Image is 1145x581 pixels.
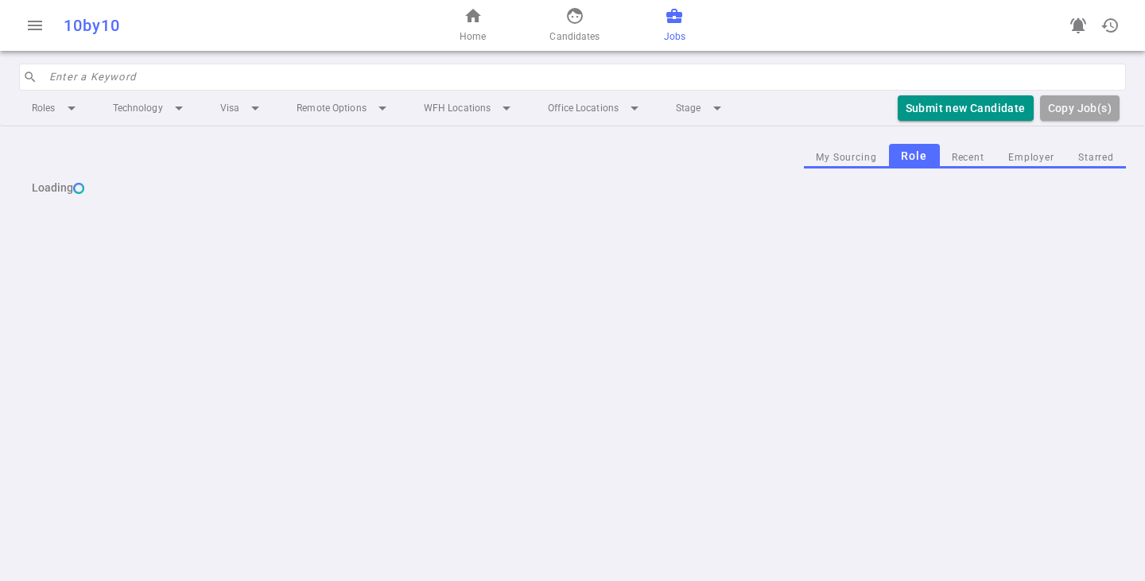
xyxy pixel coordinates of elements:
[664,29,685,45] span: Jobs
[664,6,685,45] a: Jobs
[804,147,889,168] button: My Sourcing
[663,94,739,122] li: Stage
[411,94,529,122] li: WFH Locations
[19,168,1126,207] div: Loading
[898,95,1034,122] button: Submit new Candidate
[464,6,483,25] span: home
[1069,16,1088,35] span: notifications_active
[73,183,84,194] img: loading...
[1094,10,1126,41] button: Open history
[1066,147,1126,168] button: Starred
[1062,10,1094,41] a: Go to see announcements
[208,94,278,122] li: Visa
[19,94,94,122] li: Roles
[889,144,940,168] button: Role
[535,94,657,122] li: Office Locations
[565,6,584,25] span: face
[64,16,375,35] div: 10by10
[940,147,996,168] button: Recent
[100,94,201,122] li: Technology
[1100,16,1120,35] span: history
[25,16,45,35] span: menu
[460,29,486,45] span: Home
[460,6,486,45] a: Home
[549,29,600,45] span: Candidates
[665,6,684,25] span: business_center
[549,6,600,45] a: Candidates
[19,10,51,41] button: Open menu
[23,70,37,84] span: search
[284,94,405,122] li: Remote Options
[996,147,1066,168] button: Employer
